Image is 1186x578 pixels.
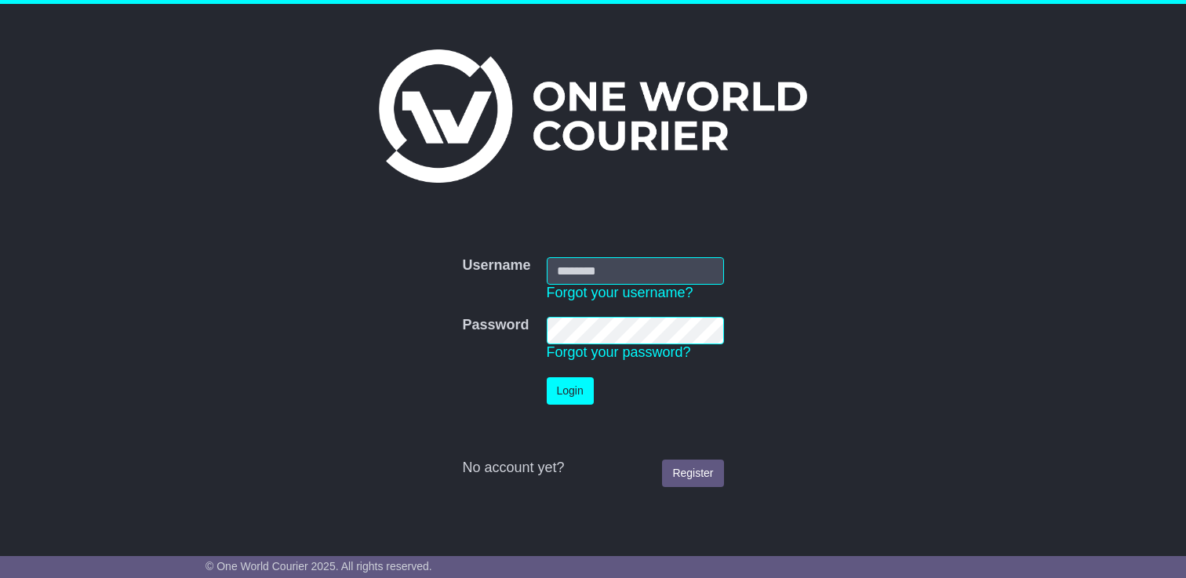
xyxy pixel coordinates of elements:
a: Forgot your username? [547,285,693,300]
img: One World [379,49,807,183]
label: Password [462,317,529,334]
label: Username [462,257,530,274]
a: Register [662,460,723,487]
button: Login [547,377,594,405]
span: © One World Courier 2025. All rights reserved. [206,560,432,573]
div: No account yet? [462,460,723,477]
a: Forgot your password? [547,344,691,360]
